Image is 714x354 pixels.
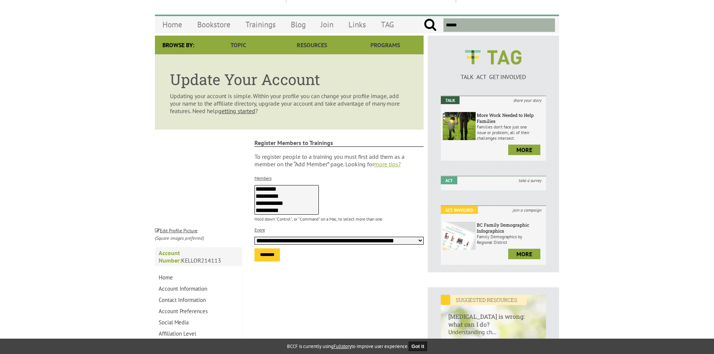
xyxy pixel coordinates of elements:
a: Resources [275,36,348,54]
a: Trainings [238,16,283,33]
a: Social Media [155,317,242,328]
a: Account Information [155,283,242,294]
a: more [508,249,540,259]
em: Act [441,176,457,184]
img: BCCF's TAG Logo [460,43,527,72]
p: Families don’t face just one issue or problem; all of their challenges intersect. [477,124,544,141]
a: getting started [218,107,255,115]
p: TALK ACT GET INVOLVED [441,73,546,81]
label: Members [254,175,272,181]
a: Bookstore [190,16,238,33]
p: Hold down "Control", or "Command" on a Mac, to select more than one. [254,216,424,222]
label: Event [254,227,265,233]
i: (Square images preferred) [155,235,204,241]
p: Family Demographics by Regional District [477,234,544,245]
p: To register people to a training you must first add them as a member on the “Add Member” page. Lo... [254,153,424,168]
p: Understanding ch... [441,328,546,343]
h6: More Work Needed to Help Families [477,112,544,124]
a: Home [155,16,190,33]
a: Fullstory [333,343,351,350]
em: Talk [441,96,460,104]
div: Browse By: [155,36,202,54]
a: Links [341,16,373,33]
article: Updating your account is simple. Within your profile you can change your profile image, add your ... [155,54,424,130]
a: Topic [202,36,275,54]
h1: Update Your Account [170,69,409,89]
a: Home [155,272,242,283]
a: Blog [283,16,313,33]
small: Edit Profile Picture [155,227,198,234]
strong: Register Members to Trainings [254,139,424,147]
button: Got it [409,342,427,351]
a: TAG [373,16,402,33]
a: more tips? [374,160,401,168]
i: share your story [509,96,546,104]
p: KELLOR214113 [155,247,242,266]
em: Get Involved [441,206,478,214]
strong: Account Number: [159,249,181,264]
input: Submit [424,18,437,32]
em: SUGGESTED RESOURCES [441,295,527,305]
h6: [MEDICAL_DATA] is wrong: what can I do? [441,305,546,328]
a: Account Preferences [155,306,242,317]
h6: BC Family Demographic Infographics [477,222,544,234]
a: Join [313,16,341,33]
a: Programs [349,36,422,54]
a: TALK ACT GET INVOLVED [441,66,546,81]
a: Affiliation Level [155,328,242,339]
i: join a campaign [508,206,546,214]
a: more [508,145,540,155]
a: Edit Profile Picture [155,226,198,234]
a: Contact Information [155,294,242,306]
i: take a survey [514,176,546,184]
